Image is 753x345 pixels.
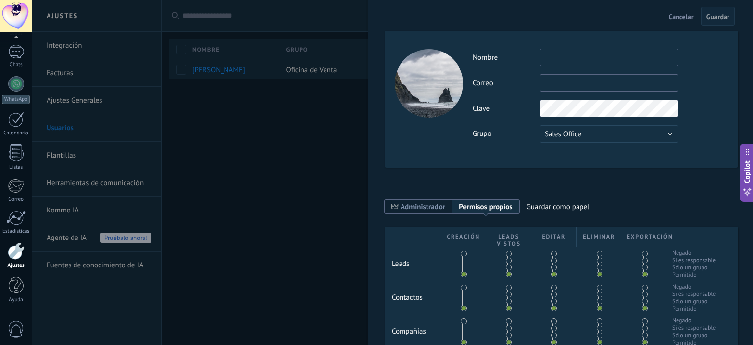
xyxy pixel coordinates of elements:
[672,324,716,332] span: Si es responsable
[540,125,678,143] button: Sales Office
[385,199,452,214] span: Administrador
[2,130,30,136] div: Calendario
[672,271,716,279] span: Permitido
[665,8,698,24] button: Cancelar
[2,297,30,303] div: Ayuda
[742,160,752,183] span: Copilot
[385,315,441,341] div: Compañías
[701,7,735,26] button: Guardar
[459,202,513,212] span: Permisos propios
[672,264,716,271] span: Sólo un grupo
[2,62,30,68] div: Chats
[473,53,540,62] label: Nombre
[385,281,441,307] div: Contactos
[2,263,30,269] div: Ajustes
[486,227,531,247] div: Leads vistos
[672,305,716,313] span: Permitido
[2,164,30,171] div: Listas
[672,249,716,257] span: Negado
[473,104,540,113] label: Clave
[672,291,716,298] span: Si es responsable
[672,317,716,324] span: Negado
[672,283,716,291] span: Negado
[2,196,30,203] div: Correo
[669,13,694,20] span: Cancelar
[706,13,729,20] span: Guardar
[672,298,716,305] span: Sólo un grupo
[672,257,716,264] span: Si es responsable
[452,199,520,214] span: Add new role
[531,227,577,247] div: Editar
[2,228,30,235] div: Estadísticas
[545,130,581,139] span: Sales Office
[473,79,540,88] label: Correo
[577,227,622,247] div: Eliminar
[401,202,445,212] span: Administrador
[527,199,590,214] span: Guardar como papel
[622,227,667,247] div: Exportación
[672,332,716,339] span: Sólo un grupo
[441,227,486,247] div: Creación
[2,95,30,104] div: WhatsApp
[385,247,441,273] div: Leads
[473,129,540,138] label: Grupo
